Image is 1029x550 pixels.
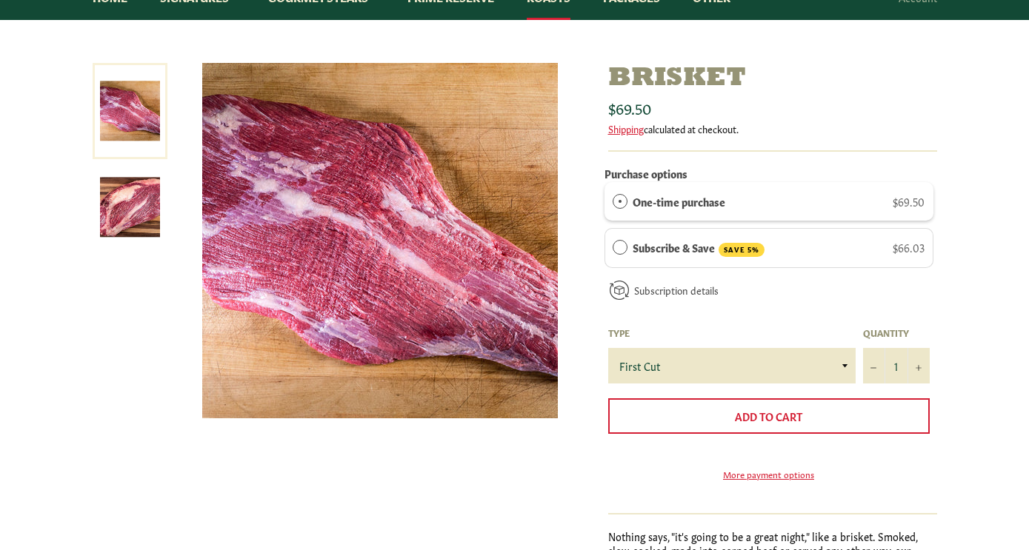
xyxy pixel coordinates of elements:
button: Increase item quantity by one [908,348,930,383]
label: One-time purchase [633,193,725,209]
div: One-time purchase [613,193,627,209]
a: Subscription details [634,283,719,297]
button: Add to Cart [608,398,930,434]
label: Subscribe & Save [633,239,765,257]
img: Brisket [202,63,558,418]
label: Purchase options [605,166,687,181]
span: $69.50 [608,97,651,118]
button: Reduce item quantity by one [863,348,885,383]
label: Quantity [863,326,930,339]
h1: Brisket [608,63,937,95]
span: SAVE 5% [719,243,765,257]
span: $69.50 [893,194,925,209]
a: More payment options [608,468,930,480]
div: Subscribe & Save [613,239,627,255]
div: calculated at checkout. [608,122,937,135]
label: Type [608,326,856,339]
span: Add to Cart [735,409,802,423]
span: $66.03 [893,240,925,255]
a: Shipping [608,121,644,135]
img: Brisket [100,177,160,237]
